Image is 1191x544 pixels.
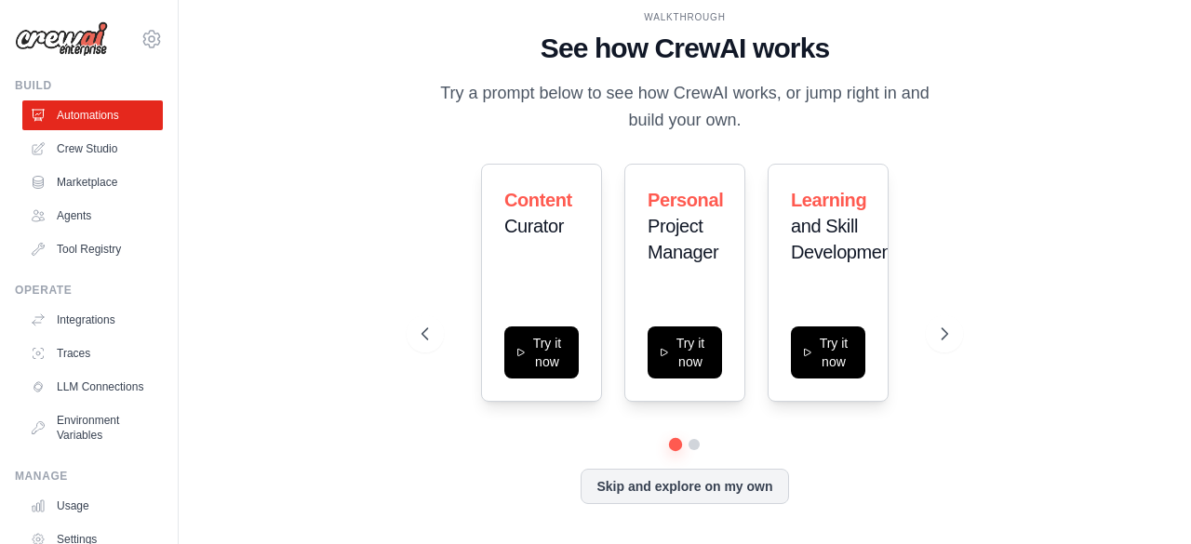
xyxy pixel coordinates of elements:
button: Try it now [504,326,579,378]
a: Environment Variables [22,405,163,450]
h1: See how CrewAI works [422,32,948,65]
a: Integrations [22,305,163,335]
a: Crew Studio [22,134,163,164]
span: Learning [791,190,866,210]
span: Project Manager [648,216,718,262]
div: Manage [15,469,163,484]
a: LLM Connections [22,372,163,402]
button: Try it now [791,326,865,378]
button: Try it now [648,326,722,378]
div: Operate [15,283,163,298]
div: Build [15,78,163,93]
div: WALKTHROUGH [422,10,948,24]
a: Agents [22,201,163,231]
a: Usage [22,491,163,521]
img: Logo [15,21,108,57]
a: Traces [22,338,163,368]
span: Personal [648,190,723,210]
a: Automations [22,100,163,130]
button: Skip and explore on my own [581,469,788,504]
a: Tool Registry [22,234,163,264]
span: Curator [504,216,564,236]
span: and Skill Development [791,216,896,262]
span: Content [504,190,572,210]
p: Try a prompt below to see how CrewAI works, or jump right in and build your own. [422,80,948,135]
a: Marketplace [22,167,163,197]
